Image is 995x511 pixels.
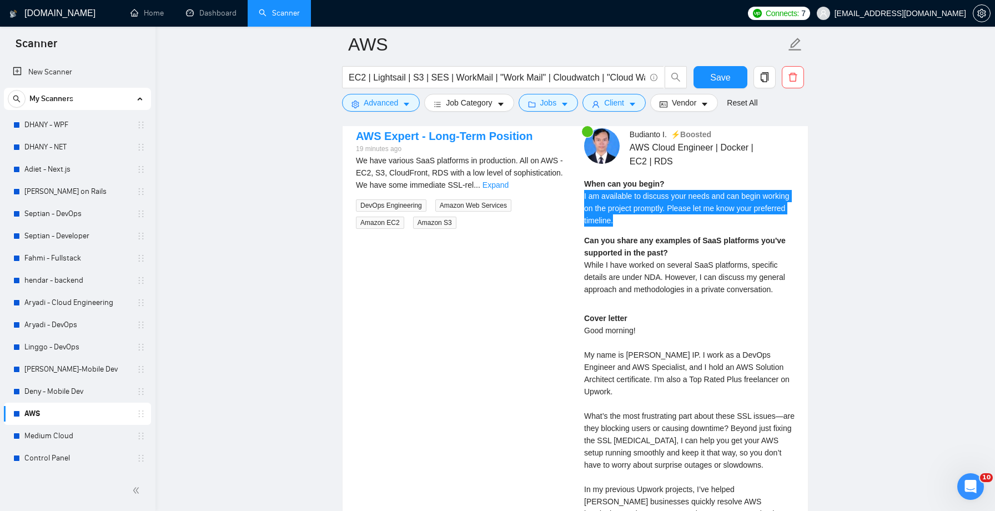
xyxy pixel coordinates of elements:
[650,94,718,112] button: idcardVendorcaret-down
[24,314,130,336] a: Aryadi - DevOps
[753,66,776,88] button: copy
[24,203,130,225] a: Septian - DevOps
[13,61,142,83] a: New Scanner
[356,199,426,212] span: DevOps Engineering
[24,114,130,136] a: DHANY - WPF
[132,485,143,496] span: double-left
[660,100,667,108] span: idcard
[973,4,991,22] button: setting
[4,61,151,83] li: New Scanner
[630,130,667,139] span: Budianto I .
[650,74,657,81] span: info-circle
[434,100,441,108] span: bars
[137,254,145,263] span: holder
[8,90,26,108] button: search
[973,9,990,18] span: setting
[540,97,557,109] span: Jobs
[186,8,237,18] a: dashboardDashboard
[24,336,130,358] a: Linggo - DevOps
[584,192,790,225] span: I am available to discuss your needs and can begin working on the project promptly. Please let me...
[584,179,665,188] strong: When can you begin?
[694,66,747,88] button: Save
[137,232,145,241] span: holder
[701,100,708,108] span: caret-down
[24,425,130,447] a: Medium Cloud
[356,144,533,154] div: 19 minutes ago
[137,298,145,307] span: holder
[584,236,786,257] strong: Can you share any examples of SaaS platforms you've supported in the past?
[629,100,636,108] span: caret-down
[604,97,624,109] span: Client
[561,100,569,108] span: caret-down
[351,100,359,108] span: setting
[403,100,410,108] span: caret-down
[630,141,762,168] span: AWS Cloud Engineer | Docker | EC2 | RDS
[137,387,145,396] span: holder
[137,409,145,418] span: holder
[349,71,645,84] input: Search Freelance Jobs...
[672,97,696,109] span: Vendor
[973,9,991,18] a: setting
[356,156,563,189] span: We have various SaaS platforms in production. All on AWS - EC2, S3, CloudFront, RDS with a low le...
[782,72,803,82] span: delete
[356,130,533,142] a: AWS Expert - Long-Term Position
[356,154,566,191] div: We have various SaaS platforms in production. All on AWS - EC2, S3, CloudFront, RDS with a low le...
[137,454,145,463] span: holder
[137,432,145,440] span: holder
[24,158,130,181] a: Adiet - Next.js
[356,217,404,229] span: Amazon EC2
[137,165,145,174] span: holder
[584,314,627,323] strong: Cover letter
[754,72,775,82] span: copy
[446,97,492,109] span: Job Category
[766,7,799,19] span: Connects:
[24,136,130,158] a: DHANY - NET
[820,9,827,17] span: user
[483,181,509,189] a: Expand
[29,88,73,110] span: My Scanners
[957,473,984,500] iframe: Intercom live chat
[24,469,130,492] a: SysAdmin
[137,187,145,196] span: holder
[582,94,646,112] button: userClientcaret-down
[137,343,145,352] span: holder
[24,380,130,403] a: Deny - Mobile Dev
[727,97,757,109] a: Reset All
[710,71,730,84] span: Save
[342,94,420,112] button: settingAdvancedcaret-down
[24,247,130,269] a: Fahmi - Fullstack
[24,292,130,314] a: Aryadi - Cloud Engineering
[435,199,511,212] span: Amazon Web Services
[137,209,145,218] span: holder
[24,358,130,380] a: [PERSON_NAME]-Mobile Dev
[424,94,514,112] button: barsJob Categorycaret-down
[519,94,579,112] button: folderJobscaret-down
[980,473,993,482] span: 10
[137,143,145,152] span: holder
[24,225,130,247] a: Septian - Developer
[782,66,804,88] button: delete
[753,9,762,18] img: upwork-logo.png
[474,181,480,189] span: ...
[584,128,620,164] img: c1Y4Gh21zcpsvCPaQ6YKNKHcf9Lrgg5zdMcAI6Sel4ftwZL8_T8zPCan587TSyeoO7
[137,121,145,129] span: holder
[413,217,456,229] span: Amazon S3
[665,66,687,88] button: search
[592,100,600,108] span: user
[130,8,164,18] a: homeHome
[348,31,786,58] input: Scanner name...
[528,100,536,108] span: folder
[364,97,398,109] span: Advanced
[665,72,686,82] span: search
[497,100,505,108] span: caret-down
[584,260,785,294] span: While I have worked on several SaaS platforms, specific details are under NDA. However, I can dis...
[671,130,711,139] span: ⚡️Boosted
[24,269,130,292] a: hendar - backend
[137,320,145,329] span: holder
[24,181,130,203] a: [PERSON_NAME] on Rails
[24,403,130,425] a: AWS
[801,7,806,19] span: 7
[8,95,25,103] span: search
[137,365,145,374] span: holder
[9,5,17,23] img: logo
